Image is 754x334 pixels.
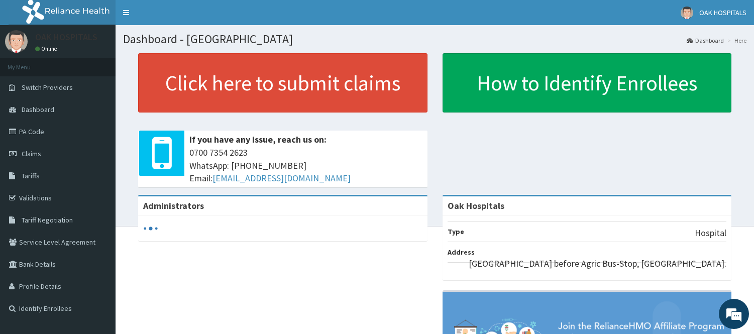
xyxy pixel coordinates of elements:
[22,171,40,180] span: Tariffs
[138,53,427,113] a: Click here to submit claims
[22,105,54,114] span: Dashboard
[443,53,732,113] a: How to Identify Enrollees
[22,215,73,225] span: Tariff Negotiation
[687,36,724,45] a: Dashboard
[35,45,59,52] a: Online
[35,33,97,42] p: OAK HOSPITALS
[5,30,28,53] img: User Image
[22,83,73,92] span: Switch Providers
[22,149,41,158] span: Claims
[123,33,746,46] h1: Dashboard - [GEOGRAPHIC_DATA]
[725,36,746,45] li: Here
[143,200,204,211] b: Administrators
[448,227,464,236] b: Type
[448,200,504,211] strong: Oak Hospitals
[695,227,726,240] p: Hospital
[469,257,726,270] p: [GEOGRAPHIC_DATA] before Agric Bus-Stop, [GEOGRAPHIC_DATA].
[189,146,422,185] span: 0700 7354 2623 WhatsApp: [PHONE_NUMBER] Email:
[212,172,351,184] a: [EMAIL_ADDRESS][DOMAIN_NAME]
[448,248,475,257] b: Address
[681,7,693,19] img: User Image
[143,221,158,236] svg: audio-loading
[189,134,327,145] b: If you have any issue, reach us on:
[699,8,746,17] span: OAK HOSPITALS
